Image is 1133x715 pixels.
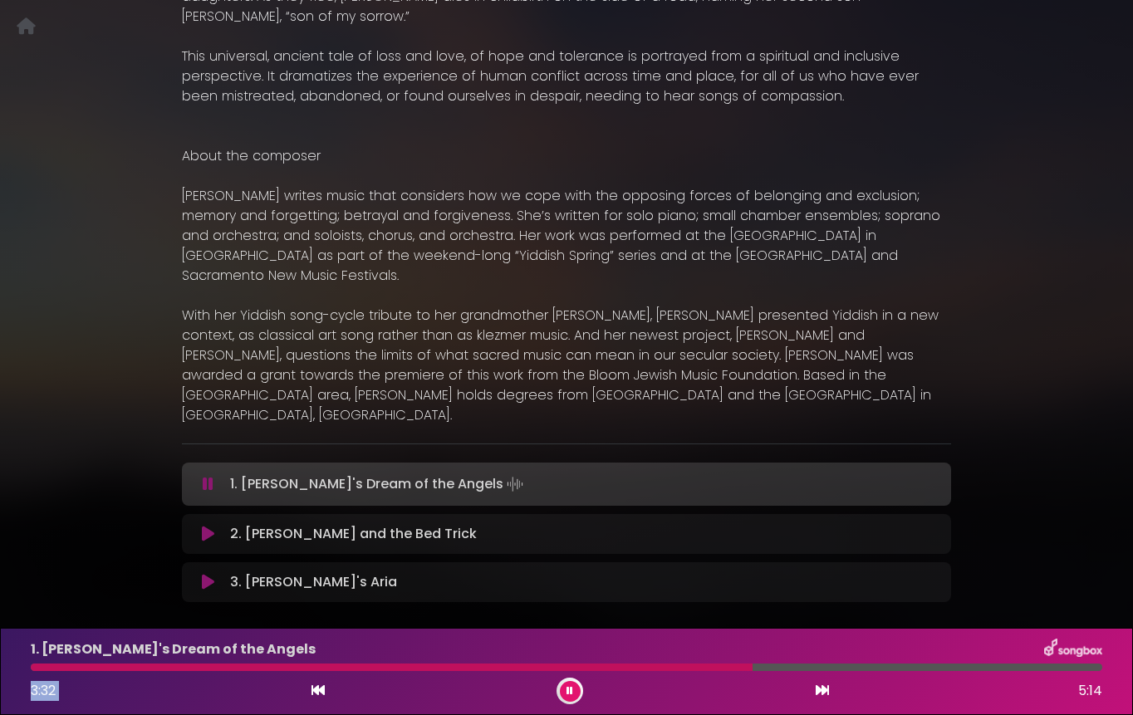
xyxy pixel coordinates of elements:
p: 3. [PERSON_NAME]'s Aria [230,572,397,592]
p: 1. [PERSON_NAME]'s Dream of the Angels [31,639,316,659]
img: songbox-logo-white.png [1044,639,1102,660]
img: waveform4.gif [503,473,527,496]
p: 2. [PERSON_NAME] and the Bed Trick [230,524,477,544]
p: 1. [PERSON_NAME]'s Dream of the Angels [230,473,527,496]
